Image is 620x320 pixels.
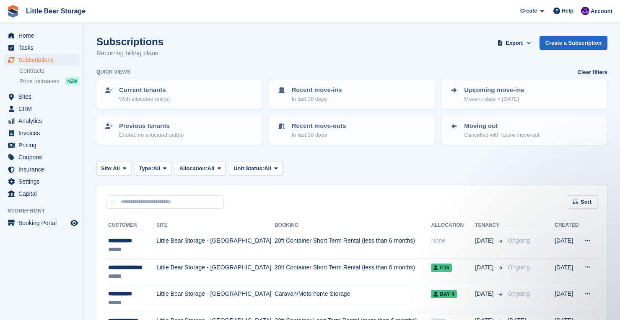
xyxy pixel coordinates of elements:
a: menu [4,164,79,175]
span: Bay 4 [431,290,457,298]
span: Site: [101,164,113,173]
span: Coupons [18,151,69,163]
a: menu [4,54,79,66]
a: Contracts [19,67,79,75]
a: Current tenants With allocated unit(s) [97,80,262,108]
span: [DATE] [475,289,495,298]
td: 20ft Container Short Term Rental (less than 6 months) [275,232,431,259]
td: Little Bear Storage - [GEOGRAPHIC_DATA] [156,285,275,312]
span: Home [18,30,69,41]
a: menu [4,188,79,200]
th: Customer [106,219,156,232]
span: Price increases [19,77,60,85]
span: Ongoing [508,264,530,271]
p: Recent move-outs [292,121,346,131]
td: Caravan/Motorhome Storage [275,285,431,312]
td: [DATE] [555,285,579,312]
span: Capital [18,188,69,200]
p: Recurring billing plans [96,49,163,58]
p: In last 30 days [292,95,342,103]
h1: Subscriptions [96,36,163,47]
button: Allocation: All [175,161,226,175]
a: menu [4,30,79,41]
a: menu [4,139,79,151]
span: Help [562,7,573,15]
span: Storefront [8,207,83,215]
a: menu [4,217,79,229]
p: Current tenants [119,85,170,95]
td: Little Bear Storage - [GEOGRAPHIC_DATA] [156,259,275,285]
span: Analytics [18,115,69,127]
th: Site [156,219,275,232]
p: Cancelled with future move-out [464,131,539,139]
span: [DATE] [475,236,495,245]
p: Upcoming move-ins [464,85,524,95]
span: All [208,164,215,173]
span: Invoices [18,127,69,139]
span: Type: [139,164,153,173]
span: C16 [431,264,451,272]
div: None [431,236,475,245]
a: menu [4,91,79,102]
a: Price increases NEW [19,77,79,86]
p: Recent move-ins [292,85,342,95]
h6: Quick views [96,68,130,76]
span: Unit Status: [233,164,264,173]
a: Preview store [69,218,79,228]
a: Upcoming move-ins Move-in date > [DATE] [442,80,607,108]
p: Previous tenants [119,121,184,131]
a: Create a Subscription [540,36,607,50]
span: Insurance [18,164,69,175]
a: Little Bear Storage [23,4,89,18]
span: Sites [18,91,69,102]
span: Tasks [18,42,69,54]
span: CRM [18,103,69,115]
a: Recent move-ins In last 30 days [270,80,434,108]
span: All [264,164,271,173]
div: NEW [65,77,79,85]
th: Created [555,219,579,232]
span: Allocation: [179,164,208,173]
a: menu [4,127,79,139]
span: Sort [581,198,591,206]
th: Booking [275,219,431,232]
th: Allocation [431,219,475,232]
span: Account [591,7,612,15]
span: [DATE] [475,263,495,272]
a: menu [4,151,79,163]
span: Settings [18,176,69,187]
a: menu [4,176,79,187]
button: Type: All [135,161,171,175]
a: Recent move-outs In last 30 days [270,116,434,144]
span: All [113,164,120,173]
span: Ongoing [508,290,530,297]
button: Export [496,36,533,50]
button: Site: All [96,161,131,175]
span: Pricing [18,139,69,151]
a: menu [4,115,79,127]
td: 20ft Container Short Term Rental (less than 6 months) [275,259,431,285]
span: Subscriptions [18,54,69,66]
p: With allocated unit(s) [119,95,170,103]
td: Little Bear Storage - [GEOGRAPHIC_DATA] [156,232,275,259]
p: Moving out [464,121,539,131]
span: Booking Portal [18,217,69,229]
a: Previous tenants Ended, no allocated unit(s) [97,116,262,144]
td: [DATE] [555,259,579,285]
th: Tenancy [475,219,504,232]
button: Unit Status: All [229,161,282,175]
img: Henry Hastings [581,7,589,15]
span: Ongoing [508,237,530,244]
span: Export [506,39,523,47]
p: Move-in date > [DATE] [464,95,524,103]
span: Create [520,7,537,15]
a: menu [4,103,79,115]
span: All [153,164,160,173]
a: Moving out Cancelled with future move-out [442,116,607,144]
img: stora-icon-8386f47178a22dfd0bd8f6a31ec36ba5ce8667c1dd55bd0f319d3a0aa187defe.svg [7,5,19,18]
p: Ended, no allocated unit(s) [119,131,184,139]
p: In last 30 days [292,131,346,139]
a: Clear filters [577,68,607,77]
td: [DATE] [555,232,579,259]
a: menu [4,42,79,54]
